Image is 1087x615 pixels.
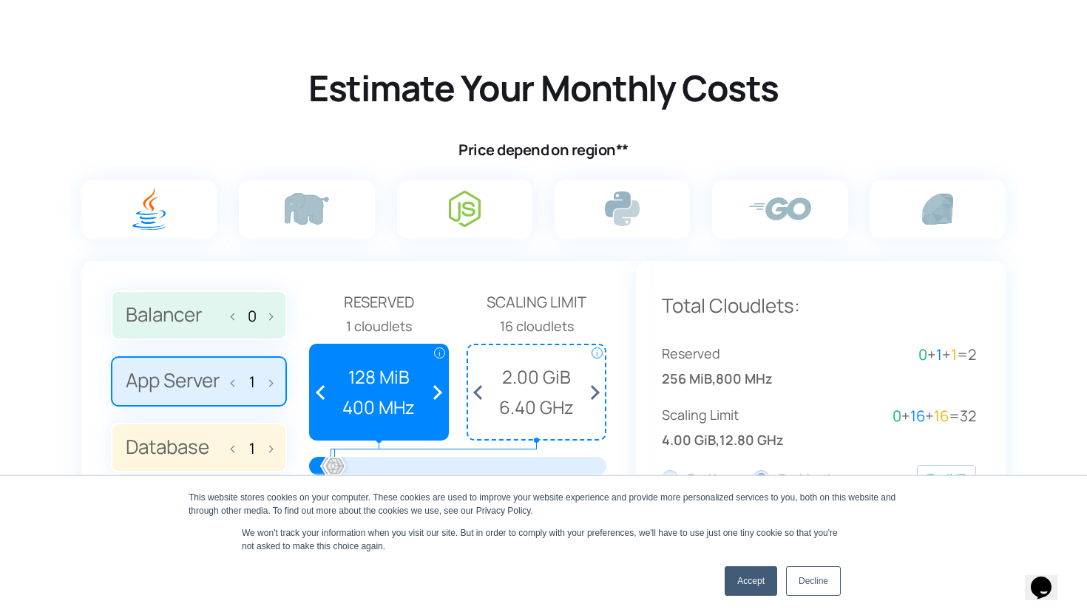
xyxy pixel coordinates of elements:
[467,316,606,337] div: 16 cloudlets
[951,344,957,364] span: 1
[309,316,449,337] div: 1 cloudlets
[893,406,901,426] span: 0
[662,404,819,426] span: Scaling Limit
[475,363,597,391] span: 2.00 GiB
[111,290,287,341] label: Balancer
[467,290,606,314] span: Scaling Limit
[960,406,976,426] span: 32
[968,344,976,364] span: 2
[662,343,819,390] div: ,
[242,526,845,553] p: We won't track your information when you visit our site. But in order to comply with your prefere...
[910,406,925,426] span: 16
[662,469,735,489] label: Per Hour
[78,140,1009,160] h4: Price depend on region**
[716,368,773,390] span: 800 MHz
[934,406,949,426] span: 16
[605,191,640,226] img: python
[922,194,953,225] img: ruby
[449,191,481,227] img: node
[189,491,898,517] div: This website stores cookies on your computer. These cookies are used to improve your website expe...
[434,347,445,359] span: i
[78,65,1009,111] h2: Estimate Your Monthly Costs
[753,469,835,489] label: Per Month
[662,404,819,451] div: ,
[285,193,329,225] img: php
[662,290,976,322] p: Total Cloudlets:
[1025,556,1072,600] iframe: chat widget
[309,290,449,314] span: Reserved
[786,566,841,596] a: Decline
[719,429,784,451] span: 12.80 GHz
[936,344,942,364] span: 1
[592,347,603,359] span: i
[662,368,712,390] span: 256 MiB
[132,188,166,230] img: java
[662,343,819,364] span: Reserved
[240,307,264,325] input: Balancer
[318,393,440,421] span: 400 MHz
[725,566,777,596] a: Accept
[819,343,977,367] div: + + =
[318,363,440,391] span: 128 MiB
[111,423,287,473] label: Database
[749,197,811,220] img: go
[240,440,264,457] input: Database
[475,393,597,421] span: 6.40 GHz
[111,356,287,407] label: App Server
[819,404,977,428] div: + + =
[240,373,264,390] input: App Server
[918,344,927,364] span: 0
[662,429,716,451] span: 4.00 GiB
[927,468,966,489] div: ₹ - INR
